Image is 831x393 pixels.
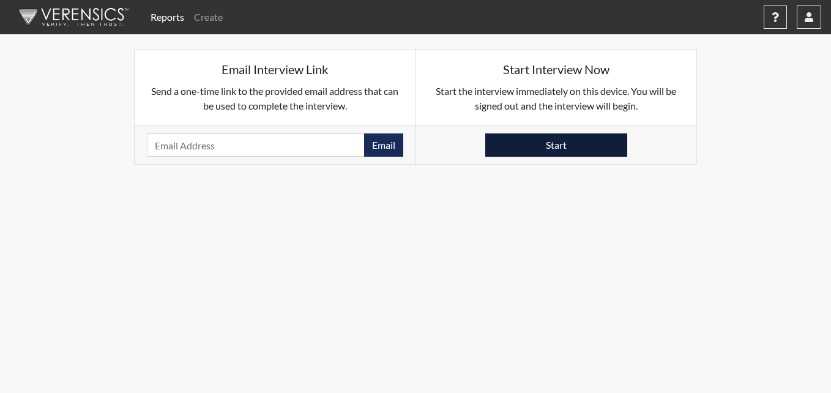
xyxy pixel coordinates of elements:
[147,84,403,113] p: Send a one-time link to the provided email address that can be used to complete the interview.
[428,62,685,77] h5: Start Interview Now
[189,5,228,29] a: Create
[428,84,685,113] p: Start the interview immediately on this device. You will be signed out and the interview will begin.
[364,133,403,157] button: Email
[485,133,627,157] button: Start
[147,133,365,157] input: Email Address
[147,62,403,77] h5: Email Interview Link
[146,5,189,29] a: Reports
